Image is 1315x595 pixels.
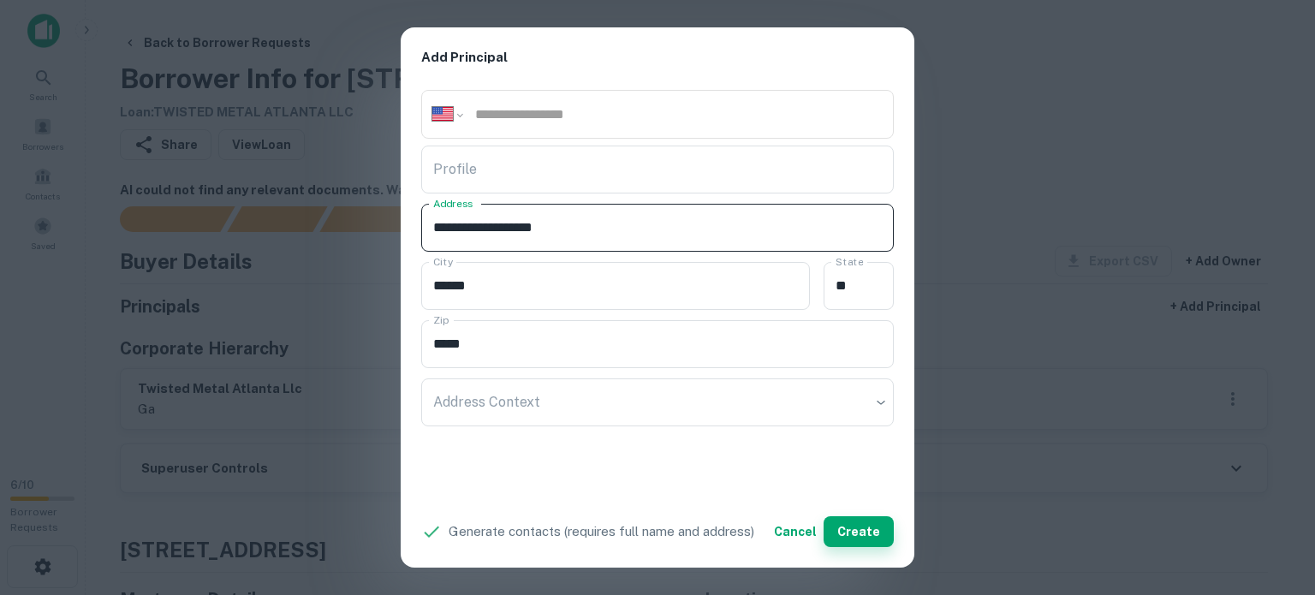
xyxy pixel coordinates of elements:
h2: Add Principal [401,27,914,88]
label: City [433,254,453,269]
iframe: Chat Widget [1229,458,1315,540]
label: Zip [433,312,449,327]
label: State [836,254,863,269]
button: Create [824,516,894,547]
p: Generate contacts (requires full name and address) [449,521,754,542]
div: ​ [421,378,894,426]
button: Cancel [767,516,824,547]
label: Address [433,196,473,211]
